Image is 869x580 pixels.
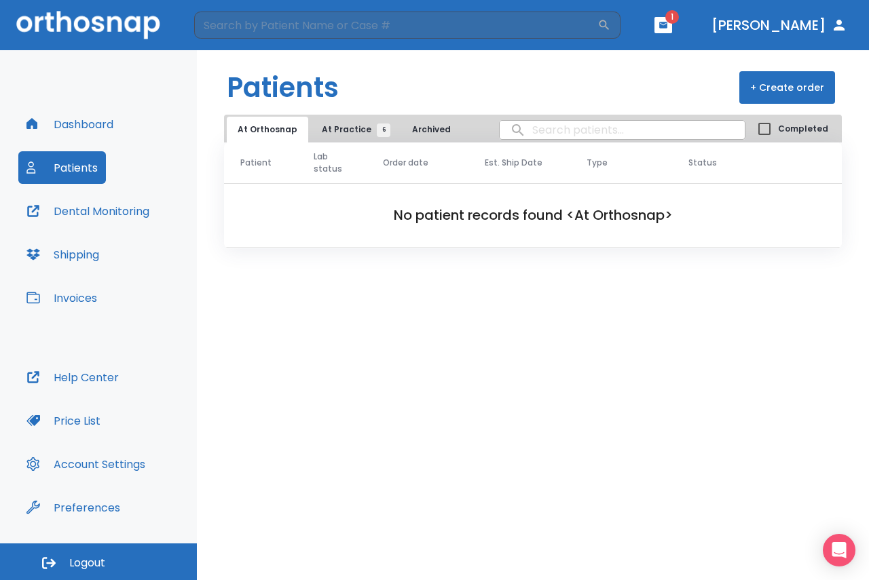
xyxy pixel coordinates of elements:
[18,108,122,140] button: Dashboard
[227,67,339,108] h1: Patients
[16,11,160,39] img: Orthosnap
[227,117,308,142] button: At Orthosnap
[688,157,717,169] span: Status
[240,157,272,169] span: Patient
[18,361,127,393] button: Help Center
[587,157,608,169] span: Type
[246,205,820,225] h2: No patient records found <At Orthosnap>
[227,117,461,142] div: tabs
[823,534,855,566] div: Open Intercom Messenger
[314,151,350,175] span: Lab status
[18,238,107,271] button: Shipping
[665,10,679,24] span: 1
[377,123,390,137] span: 6
[18,491,128,524] button: Preferences
[69,556,105,571] span: Logout
[18,448,153,480] button: Account Settings
[397,117,465,142] button: Archived
[778,123,828,135] span: Completed
[322,123,384,136] span: At Practice
[18,151,106,184] button: Patients
[500,117,745,143] input: search
[194,12,597,39] input: Search by Patient Name or Case #
[18,282,105,314] button: Invoices
[18,404,109,437] button: Price List
[739,71,835,104] button: + Create order
[706,13,853,37] button: [PERSON_NAME]
[18,195,158,227] button: Dental Monitoring
[383,157,428,169] span: Order date
[485,157,542,169] span: Est. Ship Date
